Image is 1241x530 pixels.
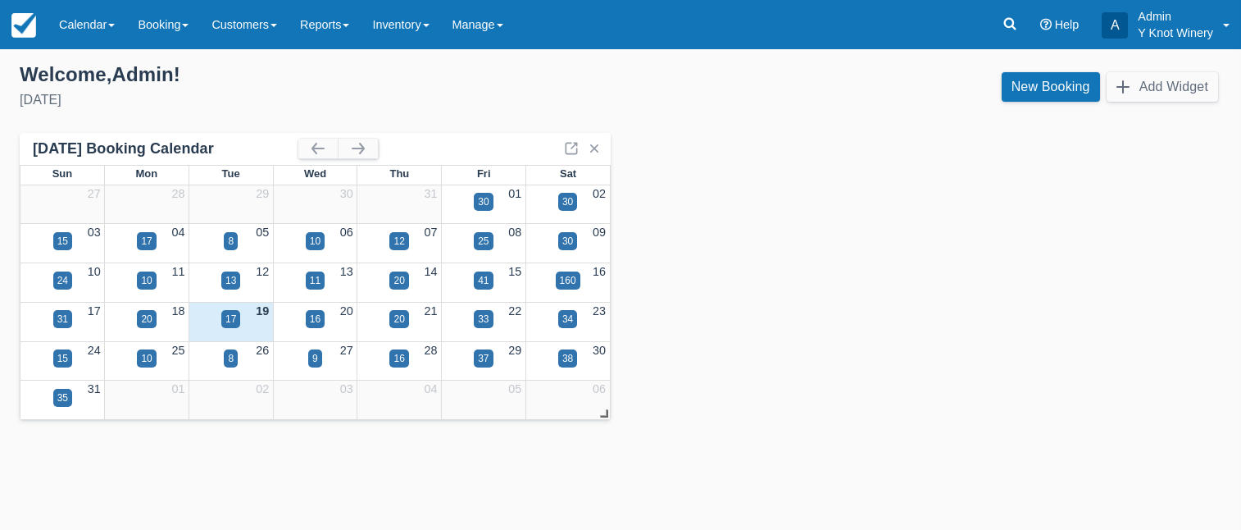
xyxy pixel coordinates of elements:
[57,351,68,366] div: 15
[508,304,521,318] a: 22
[304,167,326,180] span: Wed
[477,167,491,180] span: Fri
[141,234,152,249] div: 17
[88,304,101,318] a: 17
[20,62,607,87] div: Welcome , Admin !
[1040,19,1052,30] i: Help
[141,273,152,288] div: 10
[508,382,521,395] a: 05
[88,187,101,200] a: 27
[310,234,320,249] div: 10
[1055,18,1080,31] span: Help
[593,265,606,278] a: 16
[508,265,521,278] a: 15
[256,304,269,318] a: 19
[225,273,236,288] div: 13
[478,312,489,327] div: 33
[88,382,101,395] a: 31
[340,265,353,278] a: 13
[222,167,240,180] span: Tue
[425,382,438,395] a: 04
[57,391,68,405] div: 35
[88,344,101,357] a: 24
[256,382,269,395] a: 02
[256,226,269,239] a: 05
[425,187,438,200] a: 31
[11,13,36,38] img: checkfront-main-nav-mini-logo.png
[562,312,573,327] div: 34
[593,187,606,200] a: 02
[393,234,404,249] div: 12
[1138,25,1213,41] p: Y Knot Winery
[171,344,184,357] a: 25
[560,273,576,288] div: 160
[88,265,101,278] a: 10
[478,351,489,366] div: 37
[508,344,521,357] a: 29
[425,344,438,357] a: 28
[393,351,404,366] div: 16
[256,265,269,278] a: 12
[310,312,320,327] div: 16
[1102,12,1128,39] div: A
[425,265,438,278] a: 14
[1138,8,1213,25] p: Admin
[340,226,353,239] a: 06
[593,344,606,357] a: 30
[340,344,353,357] a: 27
[57,273,68,288] div: 24
[340,304,353,318] a: 20
[508,226,521,239] a: 08
[562,234,573,249] div: 30
[562,351,573,366] div: 38
[52,167,72,180] span: Sun
[425,304,438,318] a: 21
[478,234,489,249] div: 25
[560,167,576,180] span: Sat
[310,273,320,288] div: 11
[1107,72,1218,102] button: Add Widget
[135,167,157,180] span: Mon
[393,273,404,288] div: 20
[312,351,318,366] div: 9
[1002,72,1100,102] a: New Booking
[228,351,234,366] div: 8
[141,312,152,327] div: 20
[508,187,521,200] a: 01
[478,273,489,288] div: 41
[171,265,184,278] a: 11
[171,187,184,200] a: 28
[225,312,236,327] div: 17
[340,382,353,395] a: 03
[593,304,606,318] a: 23
[478,194,489,209] div: 30
[256,344,269,357] a: 26
[33,139,298,158] div: [DATE] Booking Calendar
[88,226,101,239] a: 03
[340,187,353,200] a: 30
[171,382,184,395] a: 01
[593,226,606,239] a: 09
[141,351,152,366] div: 10
[425,226,438,239] a: 07
[593,382,606,395] a: 06
[256,187,269,200] a: 29
[171,226,184,239] a: 04
[57,234,68,249] div: 15
[562,194,573,209] div: 30
[57,312,68,327] div: 31
[389,167,409,180] span: Thu
[171,304,184,318] a: 18
[20,90,607,110] div: [DATE]
[228,234,234,249] div: 8
[393,312,404,327] div: 20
